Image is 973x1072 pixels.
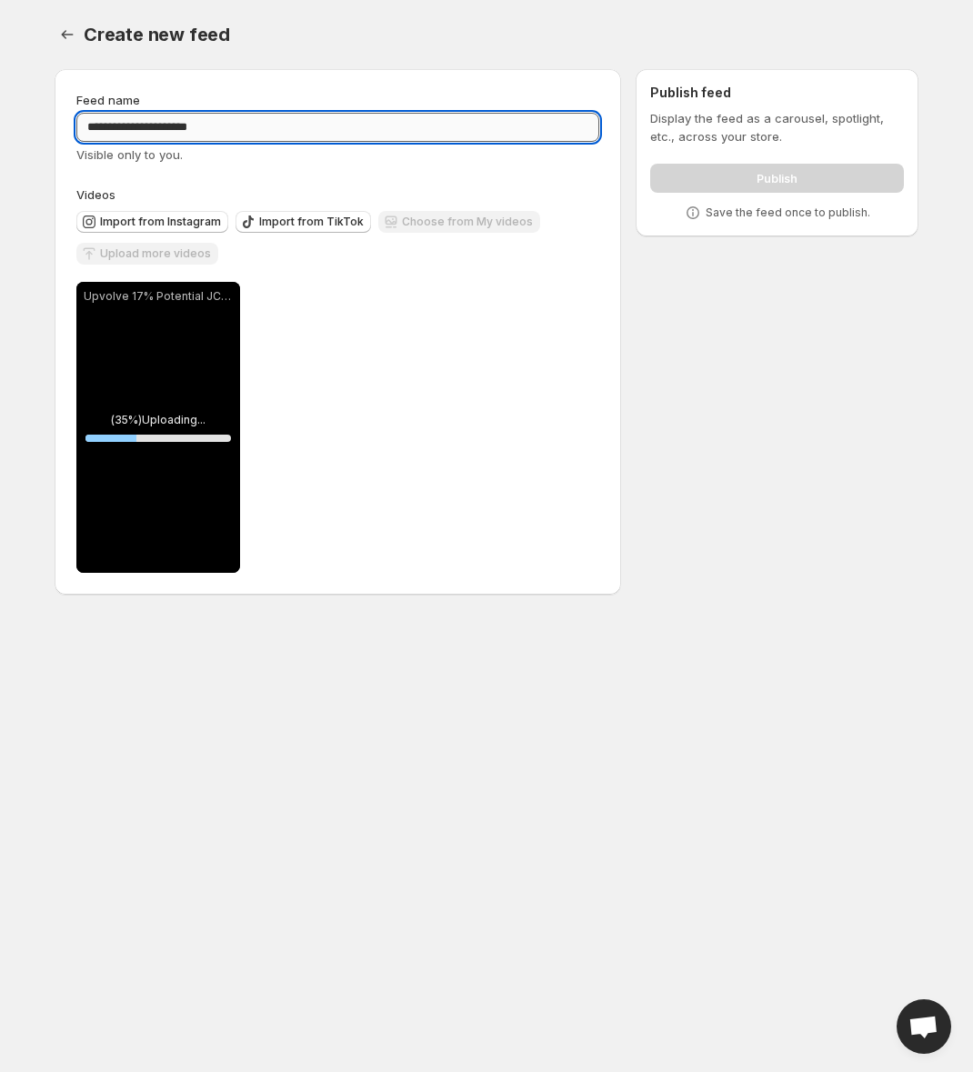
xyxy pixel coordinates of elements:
[236,211,371,233] button: Import from TikTok
[76,147,183,162] span: Visible only to you.
[100,215,221,229] span: Import from Instagram
[76,187,115,202] span: Videos
[76,211,228,233] button: Import from Instagram
[650,84,904,102] h2: Publish feed
[897,999,951,1054] div: Open chat
[76,93,140,107] span: Feed name
[84,289,233,304] p: Upvolve 17% Potential JC v2.mp4
[650,109,904,145] p: Display the feed as a carousel, spotlight, etc., across your store.
[84,24,230,45] span: Create new feed
[259,215,364,229] span: Import from TikTok
[706,205,870,220] p: Save the feed once to publish.
[55,22,80,47] button: Settings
